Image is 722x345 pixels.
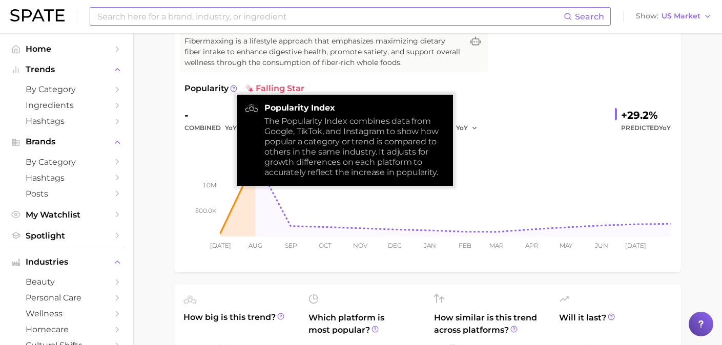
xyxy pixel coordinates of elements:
span: Industries [26,257,108,267]
button: ShowUS Market [633,10,714,23]
div: combined [184,122,254,134]
span: by Category [26,157,108,167]
a: Hashtags [8,113,125,129]
span: beauty [26,277,108,287]
span: Show [636,13,658,19]
a: personal care [8,290,125,306]
tspan: Apr [525,242,539,249]
a: homecare [8,321,125,337]
tspan: [DATE] [625,242,646,249]
a: by Category [8,81,125,97]
span: falling star [245,82,304,95]
strong: Popularity Index [264,103,445,113]
span: How big is this trend? [183,311,296,336]
a: Spotlight [8,228,125,244]
tspan: May [560,242,573,249]
span: Home [26,44,108,54]
tspan: [DATE] [210,242,231,249]
span: YoY [456,123,468,132]
span: Trends [26,65,108,74]
span: How similar is this trend across platforms? [434,312,547,336]
div: The Popularity Index combines data from Google, TikTok, and Instagram to show how popular a categ... [264,116,445,178]
a: Ingredients [8,97,125,113]
span: Search [575,12,604,21]
div: - [184,107,254,123]
span: homecare [26,325,108,334]
tspan: Aug [249,242,262,249]
span: Brands [26,137,108,146]
span: Popularity [184,82,229,95]
span: Spotlight [26,231,108,241]
tspan: Sep [285,242,297,249]
button: Brands [8,134,125,149]
button: Industries [8,254,125,270]
span: wellness [26,309,108,318]
tspan: Feb [459,242,471,249]
span: My Watchlist [26,210,108,220]
span: by Category [26,84,108,94]
span: Posts [26,189,108,199]
span: YoY [659,124,671,132]
a: beauty [8,274,125,290]
span: Fibermaxxing is a lifestyle approach that emphasizes maximizing dietary fiber intake to enhance d... [184,36,463,68]
span: Hashtags [26,116,108,126]
a: by Category [8,154,125,170]
tspan: Nov [353,242,368,249]
a: wellness [8,306,125,321]
span: Predicted [621,122,671,134]
tspan: Mar [489,242,504,249]
button: YoY [456,122,478,134]
tspan: Jan [423,242,436,249]
button: YoY [225,122,247,134]
img: falling star [245,84,254,93]
tspan: Oct [319,242,332,249]
span: YoY [225,123,237,132]
a: Posts [8,186,125,202]
a: Hashtags [8,170,125,186]
span: Will it last? [559,312,672,336]
span: personal care [26,293,108,303]
span: Hashtags [26,173,108,183]
span: Ingredients [26,100,108,110]
a: Home [8,41,125,57]
span: US Market [662,13,700,19]
div: +29.2% [621,107,671,123]
tspan: Jun [594,242,608,249]
input: Search here for a brand, industry, or ingredient [96,8,564,25]
tspan: Dec [388,242,401,249]
button: Trends [8,62,125,77]
img: SPATE [10,9,65,21]
a: My Watchlist [8,207,125,223]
